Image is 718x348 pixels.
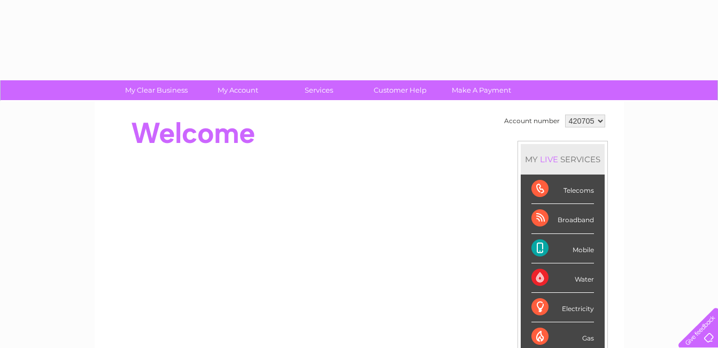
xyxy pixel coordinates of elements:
div: Telecoms [531,175,594,204]
div: Water [531,263,594,293]
td: Account number [501,112,562,130]
div: Electricity [531,293,594,322]
div: MY SERVICES [521,144,605,175]
div: Mobile [531,234,594,263]
a: My Account [194,80,282,100]
div: LIVE [538,154,560,164]
a: My Clear Business [112,80,200,100]
a: Customer Help [356,80,444,100]
a: Make A Payment [437,80,526,100]
div: Broadband [531,204,594,233]
a: Services [275,80,363,100]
